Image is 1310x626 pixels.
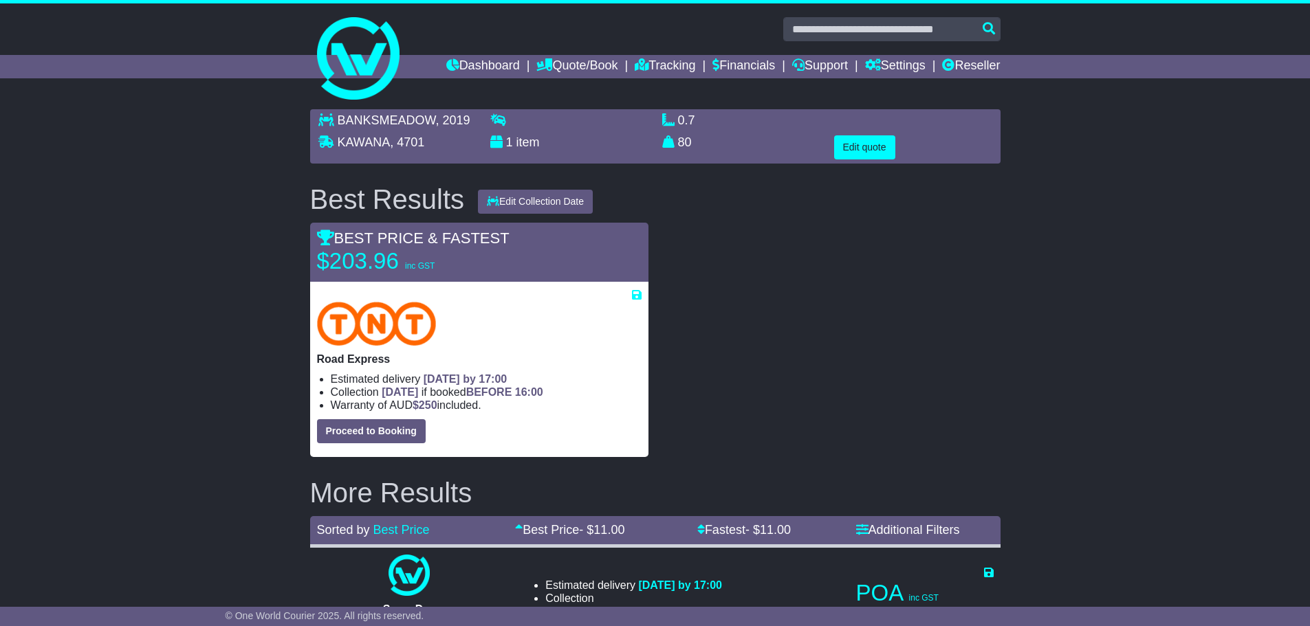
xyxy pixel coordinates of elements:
span: 11.00 [760,523,791,537]
span: 250 [419,399,437,411]
p: POA [856,579,994,607]
span: inc GST [405,261,435,271]
li: Estimated delivery [331,372,642,385]
button: Edit quote [834,135,895,159]
span: item [516,135,540,149]
a: Additional Filters [856,523,960,537]
span: $ [413,399,437,411]
span: 80 [678,135,692,149]
span: KAWANA [338,135,391,149]
li: Warranty of AUD included. [545,605,722,618]
a: Support [792,55,848,78]
img: TNT Domestic: Road Express [317,302,437,346]
span: 0.7 [678,113,695,127]
a: Tracking [635,55,695,78]
button: Proceed to Booking [317,419,426,443]
span: if booked [382,386,543,398]
a: Dashboard [446,55,520,78]
li: Collection [331,385,642,399]
span: , 4701 [390,135,424,149]
span: Sorted by [317,523,370,537]
li: Collection [545,592,722,605]
div: Best Results [303,184,472,214]
span: 11.00 [593,523,624,537]
p: Road Express [317,353,642,366]
a: Fastest- $11.00 [697,523,791,537]
span: 1 [506,135,513,149]
a: Settings [865,55,926,78]
img: One World Courier: Same Day Nationwide(quotes take 0.5-1 hour) [389,555,430,596]
span: [DATE] by 17:00 [424,373,507,385]
span: 250 [634,605,653,617]
span: 16:00 [515,386,543,398]
button: Edit Collection Date [478,190,593,214]
span: , 2019 [436,113,470,127]
a: Best Price [373,523,430,537]
span: $ [628,605,653,617]
span: © One World Courier 2025. All rights reserved. [226,610,424,621]
p: $203.96 [317,247,489,275]
span: BANKSMEADOW [338,113,436,127]
li: Warranty of AUD included. [331,399,642,412]
span: - $ [745,523,791,537]
h2: More Results [310,478,1001,508]
a: Quote/Book [536,55,618,78]
span: inc GST [909,593,939,603]
span: - $ [579,523,624,537]
a: Financials [712,55,775,78]
a: Reseller [942,55,1000,78]
span: [DATE] [382,386,418,398]
a: Best Price- $11.00 [515,523,624,537]
li: Estimated delivery [545,579,722,592]
span: BEFORE [466,386,512,398]
span: [DATE] by 17:00 [638,579,722,591]
span: BEST PRICE & FASTEST [317,230,510,247]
